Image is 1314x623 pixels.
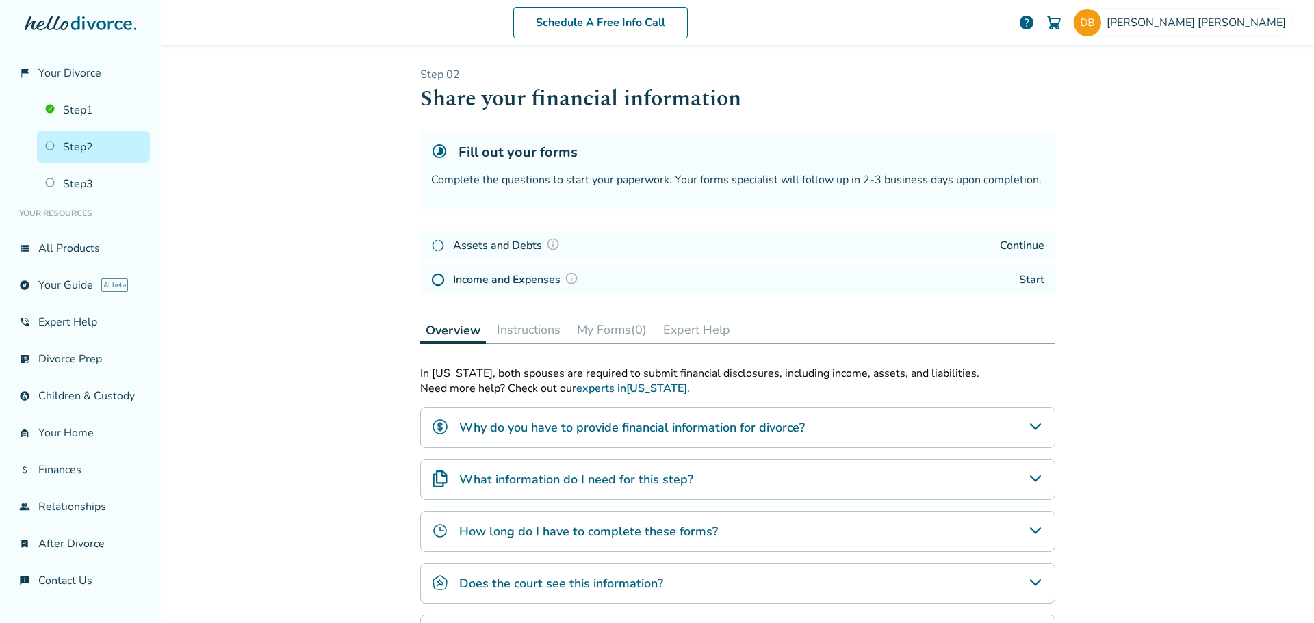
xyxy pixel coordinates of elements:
a: Step1 [37,94,150,126]
img: Question Mark [565,271,578,285]
a: exploreYour GuideAI beta [11,269,150,301]
h4: How long do I have to complete these forms? [459,522,718,540]
div: Complete the questions to start your paperwork. Your forms specialist will follow up in 2-3 busin... [431,172,1044,187]
a: flag_2Your Divorce [11,57,150,89]
div: Does the court see this information? [420,563,1055,604]
span: garage_home [19,427,30,438]
span: chat_info [19,575,30,586]
iframe: Chat Widget [1246,557,1314,623]
span: account_child [19,390,30,401]
a: Step3 [37,168,150,200]
a: Start [1019,272,1044,287]
h4: Assets and Debts [453,237,564,254]
div: What information do I need for this step? [420,459,1055,500]
h1: Share your financial information [420,82,1055,116]
a: Schedule A Free Info Call [513,7,688,38]
span: attach_money [19,464,30,475]
h5: Fill out your forms [459,143,578,161]
img: Question Mark [546,237,560,251]
span: [PERSON_NAME] [PERSON_NAME] [1107,15,1291,30]
img: What information do I need for this step? [432,470,448,487]
span: bookmark_check [19,538,30,549]
span: Your Divorce [38,66,101,81]
button: Overview [420,316,486,344]
div: In [US_STATE], both spouses are required to submit financial disclosures, including income, asset... [420,366,1055,381]
a: Continue [1000,238,1044,253]
a: list_alt_checkDivorce Prep [11,343,150,375]
a: garage_homeYour Home [11,417,150,449]
img: Why do you have to provide financial information for divorce? [432,419,448,435]
a: phone_in_talkExpert Help [11,306,150,338]
a: help [1018,14,1035,31]
span: explore [19,280,30,291]
div: Why do you have to provide financial information for divorce? [420,407,1055,448]
p: Step 0 2 [420,67,1055,82]
li: Your Resources [11,200,150,227]
h4: What information do I need for this step? [459,470,693,488]
span: group [19,501,30,512]
a: account_childChildren & Custody [11,380,150,412]
a: bookmark_checkAfter Divorce [11,528,150,559]
span: flag_2 [19,68,30,79]
button: Expert Help [658,316,736,343]
div: How long do I have to complete these forms? [420,511,1055,552]
a: Step2 [37,131,150,163]
h4: Why do you have to provide financial information for divorce? [459,419,805,436]
a: experts in[US_STATE] [576,381,687,396]
span: phone_in_talk [19,317,30,328]
img: In Progress [431,239,445,252]
button: Instructions [491,316,566,343]
h4: Does the court see this information? [459,574,663,592]
img: Not Started [431,273,445,287]
img: Does the court see this information? [432,574,448,591]
button: My Forms(0) [571,316,652,343]
img: Cart [1046,14,1062,31]
span: view_list [19,243,30,254]
img: How long do I have to complete these forms? [432,522,448,539]
a: groupRelationships [11,491,150,522]
a: view_listAll Products [11,233,150,264]
img: dboucher08@hotmail.com [1074,9,1101,36]
h4: Income and Expenses [453,271,582,289]
span: AI beta [101,278,128,292]
a: attach_moneyFinances [11,454,150,486]
p: Need more help? Check out our . [420,381,1055,396]
span: list_alt_check [19,354,30,364]
a: chat_infoContact Us [11,565,150,596]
